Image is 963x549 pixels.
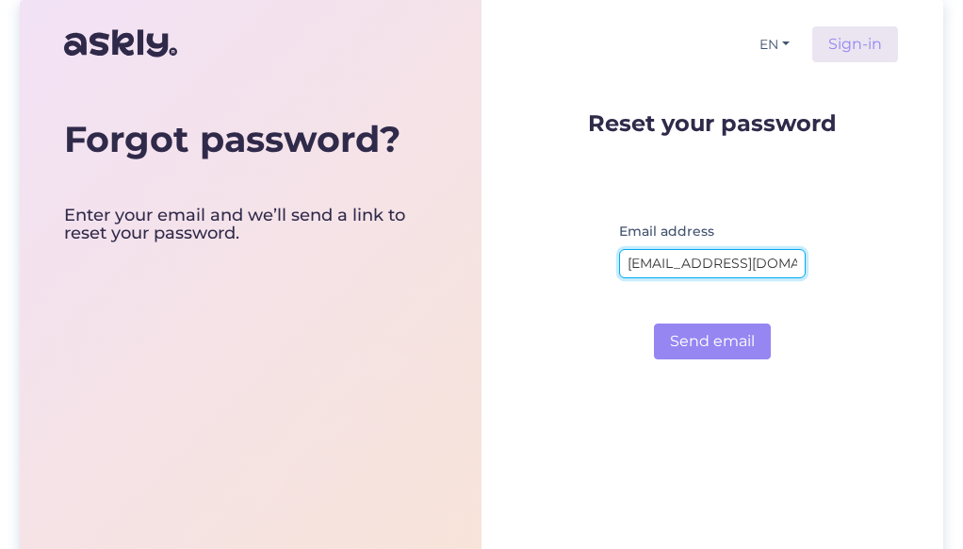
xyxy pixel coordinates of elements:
[654,324,771,359] button: Send email
[619,249,806,278] input: Enter email
[64,207,437,244] div: Enter your email and we’ll send a link to reset your password.
[588,111,837,135] p: Reset your password
[64,118,437,161] div: Forgot password?
[812,26,898,62] a: Sign-in
[64,21,177,66] img: Askly
[619,222,714,241] label: Email address
[752,31,797,58] button: EN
